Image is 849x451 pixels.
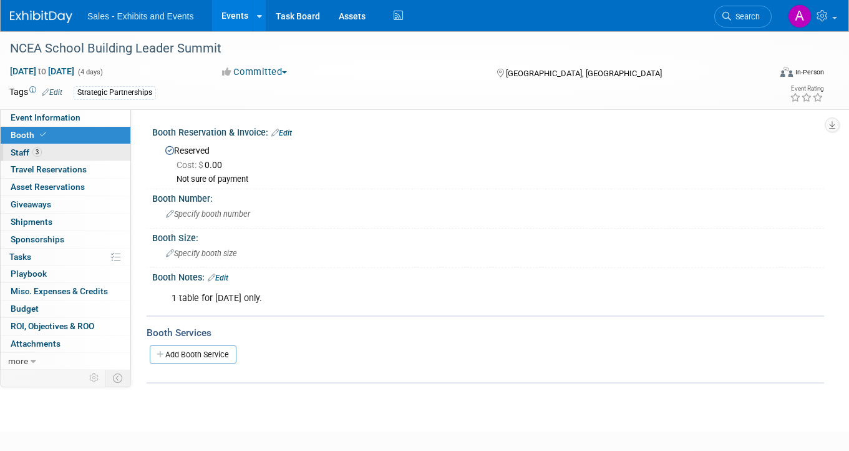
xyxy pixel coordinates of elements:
[152,189,824,205] div: Booth Number:
[11,217,52,227] span: Shipments
[11,286,108,296] span: Misc. Expenses & Credits
[1,144,130,161] a: Staff3
[704,65,824,84] div: Event Format
[271,129,292,137] a: Edit
[177,174,815,185] div: Not sure of payment
[1,161,130,178] a: Travel Reservations
[177,160,205,170] span: Cost: $
[1,214,130,230] a: Shipments
[795,67,824,77] div: In-Person
[1,300,130,317] a: Budget
[162,141,815,185] div: Reserved
[11,112,80,122] span: Event Information
[11,130,49,140] span: Booth
[152,229,824,244] div: Booth Size:
[6,37,755,60] div: NCEA School Building Leader Summit
[77,68,103,76] span: (4 days)
[788,4,812,28] img: Alexandra Horne
[177,160,227,170] span: 0.00
[1,335,130,352] a: Attachments
[780,67,793,77] img: Format-Inperson.png
[1,231,130,248] a: Sponsorships
[147,326,824,340] div: Booth Services
[714,6,772,27] a: Search
[10,11,72,23] img: ExhibitDay
[218,66,292,79] button: Committed
[1,249,130,265] a: Tasks
[74,86,156,99] div: Strategic Partnerships
[166,209,250,219] span: Specify booth number
[152,268,824,284] div: Booth Notes:
[731,12,760,21] span: Search
[9,252,31,262] span: Tasks
[11,164,87,174] span: Travel Reservations
[1,127,130,144] a: Booth
[105,370,131,386] td: Toggle Event Tabs
[1,109,130,126] a: Event Information
[40,131,46,138] i: Booth reservation complete
[1,353,130,370] a: more
[11,147,42,157] span: Staff
[42,88,62,97] a: Edit
[150,345,236,364] a: Add Booth Service
[9,66,75,77] span: [DATE] [DATE]
[1,196,130,213] a: Giveaways
[36,66,48,76] span: to
[152,123,824,139] div: Booth Reservation & Invoice:
[11,234,64,244] span: Sponsorships
[11,182,85,192] span: Asset Reservations
[163,286,693,311] div: 1 table for [DATE] only.
[32,147,42,157] span: 3
[166,249,237,258] span: Specify booth size
[87,11,193,21] span: Sales - Exhibits and Events
[11,304,39,314] span: Budget
[790,86,823,92] div: Event Rating
[11,321,94,331] span: ROI, Objectives & ROO
[1,283,130,300] a: Misc. Expenses & Credits
[11,199,51,209] span: Giveaways
[11,339,61,349] span: Attachments
[506,69,662,78] span: [GEOGRAPHIC_DATA], [GEOGRAPHIC_DATA]
[8,356,28,366] span: more
[84,370,105,386] td: Personalize Event Tab Strip
[208,274,228,282] a: Edit
[9,86,62,100] td: Tags
[1,179,130,196] a: Asset Reservations
[1,318,130,335] a: ROI, Objectives & ROO
[1,265,130,282] a: Playbook
[11,269,47,279] span: Playbook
